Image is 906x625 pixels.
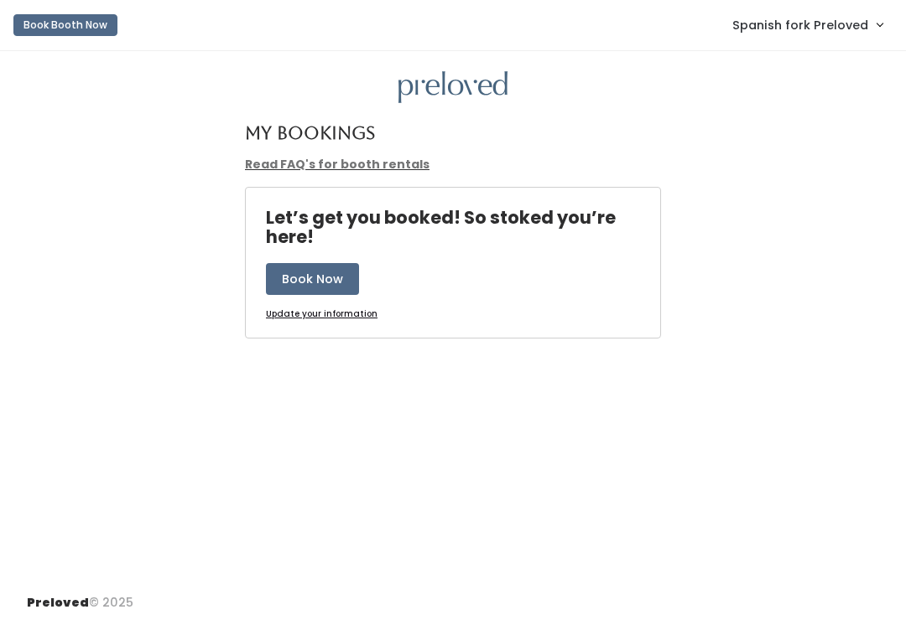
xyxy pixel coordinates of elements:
[27,594,89,611] span: Preloved
[245,123,375,142] h4: My Bookings
[266,208,660,246] h4: Let’s get you booked! So stoked you’re here!
[266,307,377,320] u: Update your information
[13,14,117,36] button: Book Booth Now
[266,308,377,321] a: Update your information
[266,263,359,295] button: Book Now
[13,7,117,44] a: Book Booth Now
[245,156,430,173] a: Read FAQ's for booth rentals
[27,581,133,612] div: © 2025
[732,16,868,34] span: Spanish fork Preloved
[398,71,508,104] img: preloved logo
[716,7,899,43] a: Spanish fork Preloved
